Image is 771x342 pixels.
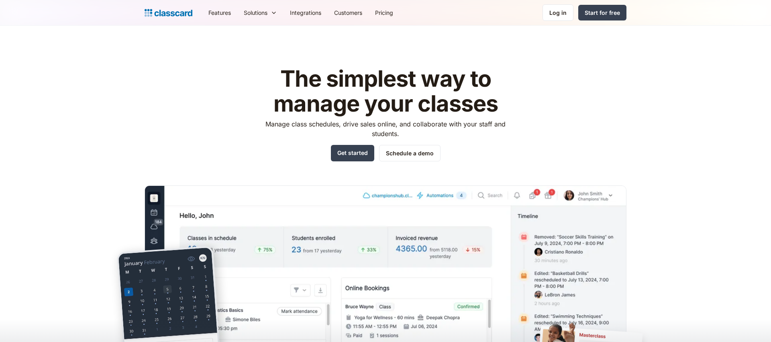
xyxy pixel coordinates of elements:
a: Customers [328,4,369,22]
div: Start for free [585,8,620,17]
h1: The simplest way to manage your classes [258,67,513,116]
a: Schedule a demo [379,145,441,161]
div: Log in [549,8,567,17]
a: Get started [331,145,374,161]
a: home [145,7,192,18]
a: Features [202,4,237,22]
div: Solutions [237,4,284,22]
div: Solutions [244,8,267,17]
a: Integrations [284,4,328,22]
p: Manage class schedules, drive sales online, and collaborate with your staff and students. [258,119,513,138]
a: Pricing [369,4,400,22]
a: Start for free [578,5,626,20]
a: Log in [543,4,573,21]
